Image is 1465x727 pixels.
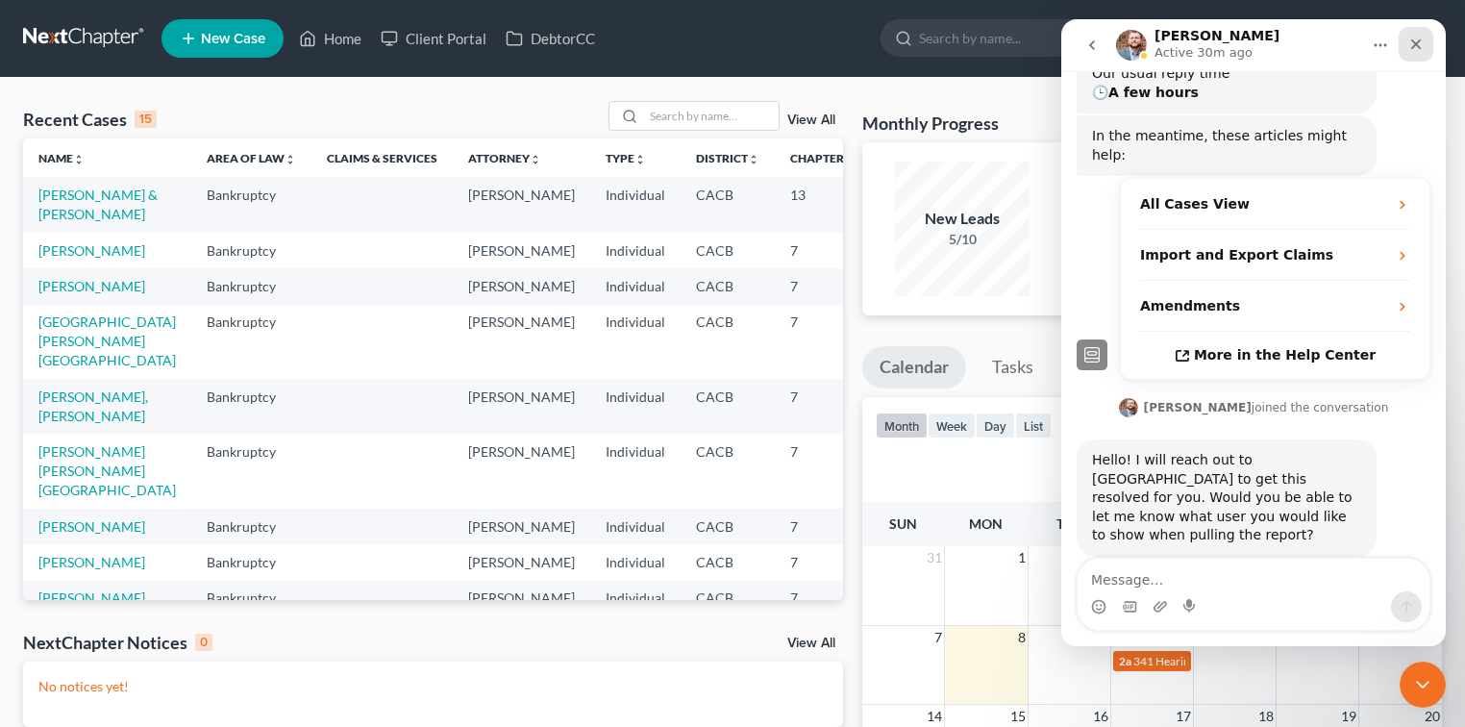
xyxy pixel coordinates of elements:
[928,413,976,439] button: week
[191,581,311,636] td: Bankruptcy
[311,138,453,177] th: Claims & Services
[590,305,681,379] td: Individual
[453,581,590,636] td: [PERSON_NAME]
[453,434,590,508] td: [PERSON_NAME]
[775,268,871,304] td: 7
[1133,654,1305,668] span: 341 Hearing for [PERSON_NAME]
[681,177,775,232] td: CACB
[775,233,871,268] td: 7
[862,112,999,135] h3: Monthly Progress
[1016,626,1028,649] span: 8
[38,278,145,294] a: [PERSON_NAME]
[889,515,917,532] span: Sun
[191,379,311,434] td: Bankruptcy
[590,544,681,580] td: Individual
[975,346,1051,389] a: Tasks
[135,111,157,128] div: 15
[681,379,775,434] td: CACB
[775,379,871,434] td: 7
[38,589,145,625] a: [PERSON_NAME] [PERSON_NAME]
[453,305,590,379] td: [PERSON_NAME]
[681,305,775,379] td: CACB
[1016,546,1028,569] span: 1
[23,631,212,654] div: NextChapter Notices
[787,113,835,127] a: View All
[775,544,871,580] td: 7
[919,20,1095,56] input: Search by name...
[289,21,371,56] a: Home
[38,242,145,259] a: [PERSON_NAME]
[38,677,828,696] p: No notices yet!
[453,509,590,544] td: [PERSON_NAME]
[23,108,157,131] div: Recent Cases
[681,581,775,636] td: CACB
[73,154,85,165] i: unfold_more
[191,509,311,544] td: Bankruptcy
[207,151,296,165] a: Area of Lawunfold_more
[1061,19,1446,646] iframe: Intercom live chat
[1119,654,1131,668] span: 2a
[590,233,681,268] td: Individual
[453,233,590,268] td: [PERSON_NAME]
[681,233,775,268] td: CACB
[191,177,311,232] td: Bankruptcy
[38,313,176,368] a: [GEOGRAPHIC_DATA][PERSON_NAME][GEOGRAPHIC_DATA]
[38,554,145,570] a: [PERSON_NAME]
[681,268,775,304] td: CACB
[775,305,871,379] td: 7
[191,233,311,268] td: Bankruptcy
[862,346,966,389] a: Calendar
[681,509,775,544] td: CACB
[38,187,158,222] a: [PERSON_NAME] & [PERSON_NAME]
[590,268,681,304] td: Individual
[285,154,296,165] i: unfold_more
[453,544,590,580] td: [PERSON_NAME]
[38,518,145,535] a: [PERSON_NAME]
[38,389,148,424] a: [PERSON_NAME], [PERSON_NAME]
[590,581,681,636] td: Individual
[590,379,681,434] td: Individual
[530,154,541,165] i: unfold_more
[681,434,775,508] td: CACB
[453,177,590,232] td: [PERSON_NAME]
[696,151,759,165] a: Districtunfold_more
[876,413,928,439] button: month
[775,509,871,544] td: 7
[453,379,590,434] td: [PERSON_NAME]
[932,626,944,649] span: 7
[371,21,496,56] a: Client Portal
[787,637,835,650] a: View All
[468,151,541,165] a: Attorneyunfold_more
[775,434,871,508] td: 7
[590,434,681,508] td: Individual
[969,515,1003,532] span: Mon
[38,443,176,498] a: [PERSON_NAME] [PERSON_NAME][GEOGRAPHIC_DATA]
[925,546,944,569] span: 31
